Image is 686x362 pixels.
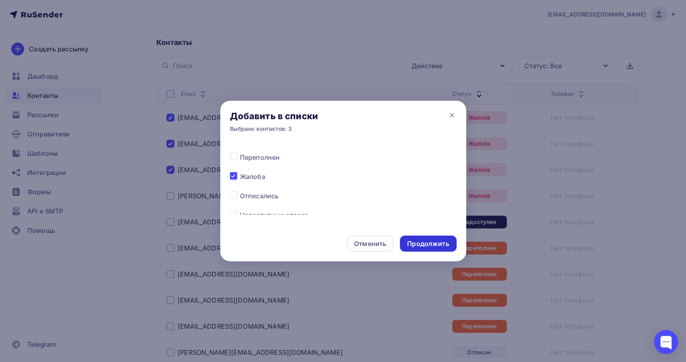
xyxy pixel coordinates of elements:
[240,153,280,162] span: Переполнен
[230,110,318,122] div: Добавить в списки
[354,239,386,248] div: Отменить
[240,172,265,181] span: Жалоба
[240,191,278,201] span: Отписались
[230,125,318,133] div: Выбрано контактов: 3
[240,210,309,220] span: Недоступные адреса
[407,239,449,248] div: Продолжить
